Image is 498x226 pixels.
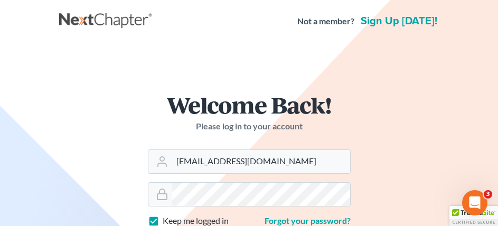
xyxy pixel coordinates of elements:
[449,206,498,226] div: TrustedSite Certified
[359,16,439,26] a: Sign up [DATE]!
[265,215,351,225] a: Forgot your password?
[172,150,350,173] input: Email Address
[462,190,487,215] iframe: Intercom live chat
[484,190,492,199] span: 3
[148,120,351,133] p: Please log in to your account
[297,15,354,27] strong: Not a member?
[148,93,351,116] h1: Welcome Back!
